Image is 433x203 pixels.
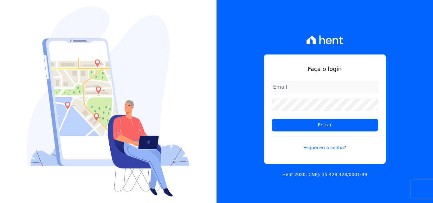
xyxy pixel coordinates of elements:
img: Login [27,6,190,197]
a: Esqueceu a senha? [272,136,378,151]
p: Hent 2020. CNPJ: 35.429.428/0001-39 [282,171,367,178]
input: Email [272,81,378,93]
input: Entrar [272,119,378,131]
h1: Faça o login [272,65,378,73]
